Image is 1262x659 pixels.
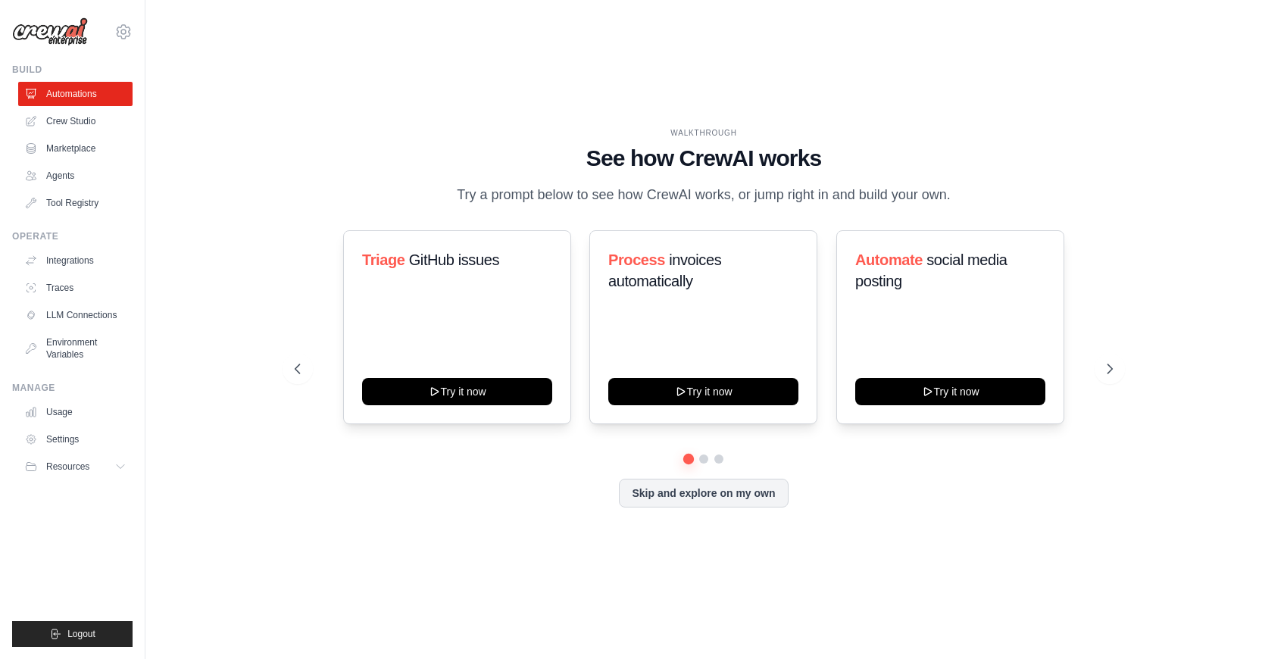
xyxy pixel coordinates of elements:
a: LLM Connections [18,303,133,327]
button: Resources [18,454,133,479]
a: Automations [18,82,133,106]
span: Logout [67,628,95,640]
button: Try it now [855,378,1045,405]
a: Integrations [18,248,133,273]
a: Marketplace [18,136,133,161]
button: Logout [12,621,133,647]
span: Triage [362,251,405,268]
span: GitHub issues [409,251,499,268]
div: Operate [12,230,133,242]
a: Tool Registry [18,191,133,215]
h1: See how CrewAI works [295,145,1113,172]
div: Build [12,64,133,76]
a: Traces [18,276,133,300]
img: Logo [12,17,88,46]
div: WALKTHROUGH [295,127,1113,139]
span: Resources [46,461,89,473]
button: Try it now [362,378,552,405]
a: Agents [18,164,133,188]
a: Settings [18,427,133,451]
div: Manage [12,382,133,394]
button: Try it now [608,378,798,405]
p: Try a prompt below to see how CrewAI works, or jump right in and build your own. [449,184,958,206]
a: Environment Variables [18,330,133,367]
a: Crew Studio [18,109,133,133]
span: Process [608,251,665,268]
span: Automate [855,251,923,268]
span: social media posting [855,251,1007,289]
button: Skip and explore on my own [619,479,788,508]
a: Usage [18,400,133,424]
